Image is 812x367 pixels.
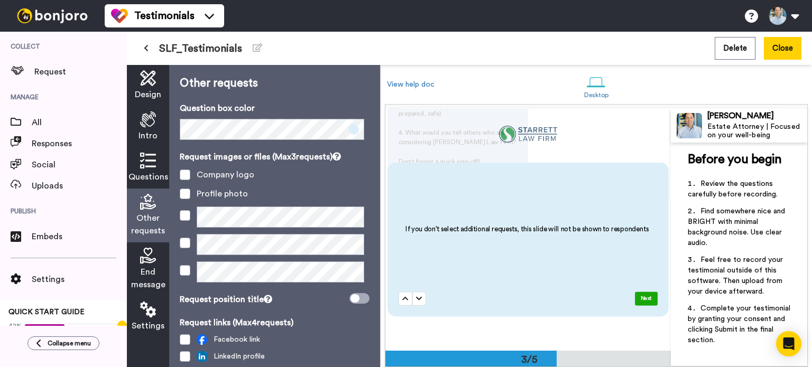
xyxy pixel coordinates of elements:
[688,256,785,295] span: Feel free to record your testimonial outside of this software. Then upload from your device after...
[688,153,781,166] span: Before you begin
[32,230,127,243] span: Embeds
[159,41,242,56] span: SLF_Testimonials
[584,91,609,99] div: Desktop
[197,334,260,345] span: Facebook link
[8,308,85,316] span: QUICK START GUIDE
[135,88,161,101] span: Design
[132,319,164,332] span: Settings
[197,334,207,345] img: facebook.svg
[131,212,165,237] span: Other requests
[504,352,555,367] div: 3/5
[499,126,557,143] img: cc6e7a12-f94b-44bf-bd39-5d3643c99656
[32,116,127,129] span: All
[579,68,614,104] a: Desktop
[32,180,127,192] span: Uploads
[180,76,370,91] p: Other requests
[48,339,91,347] span: Collapse menu
[635,291,658,305] button: Next
[707,123,807,140] div: Estate Attorney | Focused on your well-being
[32,273,127,286] span: Settings
[180,102,370,115] p: Question box color
[197,351,265,362] span: LinkedIn profile
[197,351,207,362] img: linked-in.png
[128,171,168,183] span: Questions
[134,8,195,23] span: Testimonials
[117,321,127,330] div: Tooltip anchor
[399,224,656,234] h2: If you don't select additional requests, this slide will not be shown to respondents
[677,113,702,138] img: Profile Image
[776,331,801,356] div: Open Intercom Messenger
[197,168,254,181] div: Company logo
[8,322,22,330] span: 42%
[111,7,128,24] img: tm-color.svg
[715,37,755,60] button: Delete
[32,137,127,150] span: Responses
[180,150,370,163] p: Request images or files (Max 3 requests)
[27,336,99,350] button: Collapse menu
[34,65,127,78] span: Request
[131,266,165,291] span: End message
[764,37,801,60] button: Close
[688,208,787,247] span: Find somewhere nice and BRIGHT with minimal background noise. Use clear audio.
[707,111,807,121] div: [PERSON_NAME]
[688,180,778,198] span: Review the questions carefully before recording.
[139,129,158,142] span: Intro
[13,8,92,23] img: bj-logo-header-white.svg
[180,316,370,329] p: Request links (Max 4 requests)
[688,305,792,344] span: Complete your testimonial by granting your consent and clicking Submit in the final section.
[32,158,127,171] span: Social
[387,81,435,88] a: View help doc
[197,187,248,200] div: Profile photo
[180,293,272,306] div: Request position title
